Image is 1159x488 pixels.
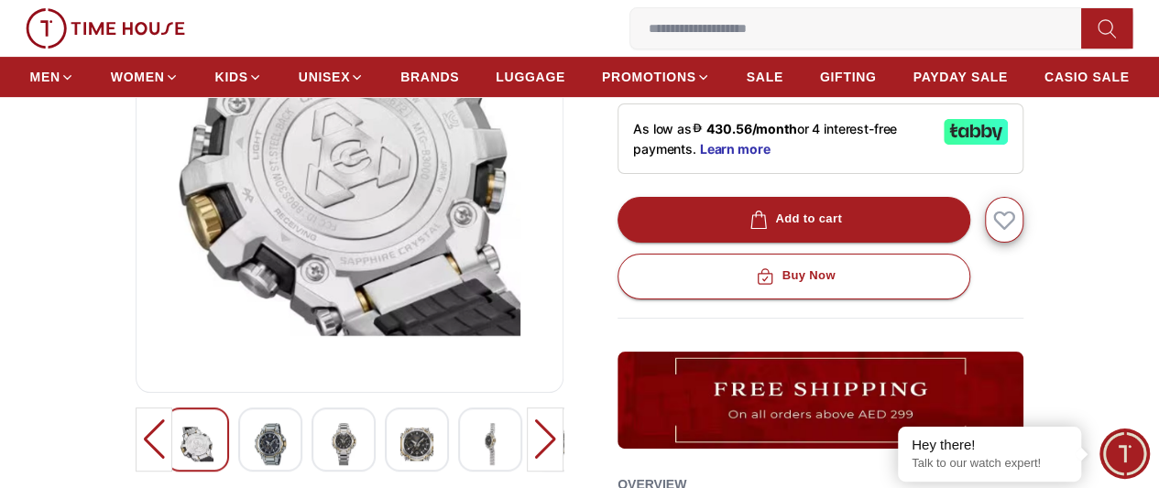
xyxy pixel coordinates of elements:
[618,197,970,243] button: Add to cart
[912,456,1067,472] p: Talk to our watch expert!
[618,254,970,299] button: Buy Now
[327,423,360,465] img: G-SHOCK Men's Analog Silver Dial Watch - MTG-B3000D-1A9DR
[30,60,74,93] a: MEN
[26,8,185,49] img: ...
[496,60,565,93] a: LUGGAGE
[820,68,877,86] span: GIFTING
[820,60,877,93] a: GIFTING
[474,423,507,465] img: G-SHOCK Men's Analog Silver Dial Watch - MTG-B3000D-1A9DR
[496,68,565,86] span: LUGGAGE
[254,423,287,465] img: G-SHOCK Men's Analog Silver Dial Watch - MTG-B3000D-1A9DR
[299,60,364,93] a: UNISEX
[111,68,165,86] span: WOMEN
[400,60,459,93] a: BRANDS
[618,352,1023,449] img: ...
[747,60,783,93] a: SALE
[215,60,262,93] a: KIDS
[1044,68,1130,86] span: CASIO SALE
[1044,60,1130,93] a: CASIO SALE
[299,68,350,86] span: UNISEX
[180,423,213,465] img: G-SHOCK Men's Analog Silver Dial Watch - MTG-B3000D-1A9DR
[747,68,783,86] span: SALE
[400,68,459,86] span: BRANDS
[400,423,433,465] img: G-SHOCK Men's Analog Silver Dial Watch - MTG-B3000D-1A9DR
[912,436,1067,454] div: Hey there!
[752,266,835,287] div: Buy Now
[913,60,1007,93] a: PAYDAY SALE
[602,60,710,93] a: PROMOTIONS
[1099,428,1150,479] div: Chat Widget
[30,68,60,86] span: MEN
[602,68,696,86] span: PROMOTIONS
[913,68,1007,86] span: PAYDAY SALE
[746,209,842,230] div: Add to cart
[215,68,248,86] span: KIDS
[111,60,179,93] a: WOMEN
